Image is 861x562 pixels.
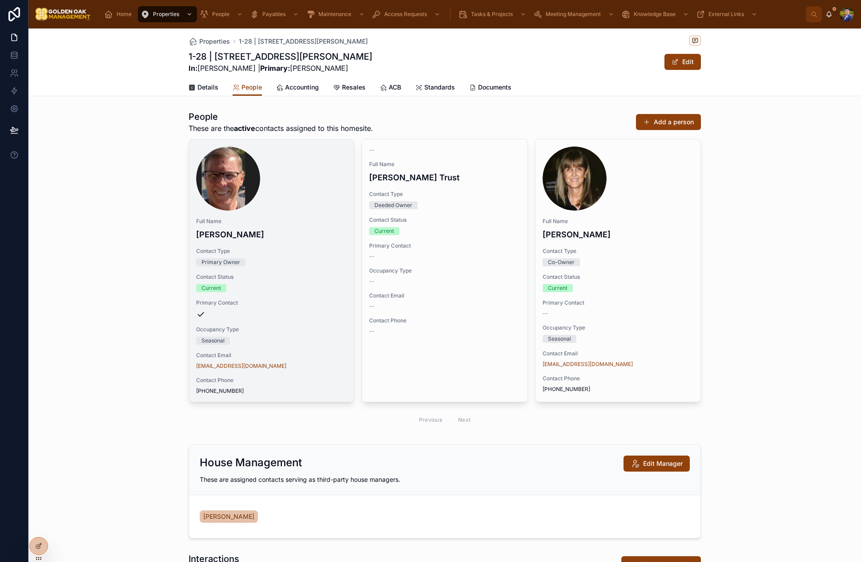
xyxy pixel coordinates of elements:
[201,284,221,292] div: Current
[543,273,693,281] span: Contact Status
[543,375,693,382] span: Contact Phone
[548,335,571,343] div: Seasonal
[200,510,258,523] a: [PERSON_NAME]
[200,476,400,483] span: These are assigned contacts serving as third-party house managers.
[543,386,693,393] span: [PHONE_NUMBER]
[548,258,575,266] div: Co-Owner
[196,377,347,384] span: Contact Phone
[233,79,262,96] a: People
[693,6,762,22] a: External Links
[153,11,179,18] span: Properties
[384,11,427,18] span: Access Requests
[239,37,368,46] a: 1-28 | [STREET_ADDRESS][PERSON_NAME]
[369,242,520,249] span: Primary Contact
[189,50,372,63] h1: 1-28 | [STREET_ADDRESS][PERSON_NAME]
[471,11,513,18] span: Tasks & Projects
[196,273,347,281] span: Contact Status
[374,201,412,209] div: Deeded Owner
[369,6,445,22] a: Access Requests
[369,147,374,154] span: --
[369,253,374,260] span: --
[369,191,520,198] span: Contact Type
[199,37,230,46] span: Properties
[664,54,701,70] button: Edit
[548,284,567,292] div: Current
[197,6,247,22] a: People
[189,123,373,134] span: These are the contacts assigned to this homesite.
[342,83,366,92] span: Resales
[543,228,693,240] h4: [PERSON_NAME]
[196,248,347,255] span: Contact Type
[196,299,347,306] span: Primary Contact
[197,83,218,92] span: Details
[138,6,197,22] a: Properties
[369,303,374,310] span: --
[98,4,806,24] div: scrollable content
[36,7,91,21] img: App logo
[212,11,229,18] span: People
[369,267,520,274] span: Occupancy Type
[318,11,351,18] span: Maintenance
[285,83,319,92] span: Accounting
[201,258,240,266] div: Primary Owner
[196,352,347,359] span: Contact Email
[276,79,319,97] a: Accounting
[262,11,286,18] span: Payables
[369,216,520,224] span: Contact Status
[101,6,138,22] a: Home
[424,83,455,92] span: Standards
[478,83,511,92] span: Documents
[389,83,401,92] span: ACB
[369,278,374,285] span: --
[234,124,255,133] strong: active
[634,11,676,18] span: Knowledge Base
[369,317,520,324] span: Contact Phone
[260,64,290,73] strong: Primary:
[362,139,527,402] a: --Full Name[PERSON_NAME] TrustContact TypeDeeded OwnerContact StatusCurrentPrimary Contact--Occup...
[469,79,511,97] a: Documents
[201,337,225,345] div: Seasonal
[117,11,132,18] span: Home
[708,11,744,18] span: External Links
[546,11,601,18] span: Meeting Management
[200,456,302,470] h2: House Management
[369,328,374,335] span: --
[196,228,347,240] h4: [PERSON_NAME]
[531,6,619,22] a: Meeting Management
[456,6,531,22] a: Tasks & Projects
[543,361,633,368] a: [EMAIL_ADDRESS][DOMAIN_NAME]
[624,456,690,472] button: Edit Manager
[380,79,401,97] a: ACB
[543,324,693,331] span: Occupancy Type
[415,79,455,97] a: Standards
[369,171,520,183] h4: [PERSON_NAME] Trust
[189,139,354,402] a: Full Name[PERSON_NAME]Contact TypePrimary OwnerContact StatusCurrentPrimary ContactOccupancy Type...
[241,83,262,92] span: People
[636,114,701,130] button: Add a person
[203,512,254,521] span: [PERSON_NAME]
[189,37,230,46] a: Properties
[369,292,520,299] span: Contact Email
[189,64,197,73] strong: In:
[196,218,347,225] span: Full Name
[535,139,701,402] a: Full Name[PERSON_NAME]Contact TypeCo-OwnerContact StatusCurrentPrimary Contact--Occupancy TypeSea...
[543,299,693,306] span: Primary Contact
[189,63,372,73] span: [PERSON_NAME] | [PERSON_NAME]
[196,362,286,370] a: [EMAIL_ADDRESS][DOMAIN_NAME]
[543,310,548,317] span: --
[369,161,520,168] span: Full Name
[374,227,394,235] div: Current
[189,110,373,123] h1: People
[543,218,693,225] span: Full Name
[333,79,366,97] a: Resales
[643,459,683,468] span: Edit Manager
[196,326,347,333] span: Occupancy Type
[196,387,347,395] span: [PHONE_NUMBER]
[303,6,369,22] a: Maintenance
[189,79,218,97] a: Details
[619,6,693,22] a: Knowledge Base
[543,350,693,357] span: Contact Email
[247,6,303,22] a: Payables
